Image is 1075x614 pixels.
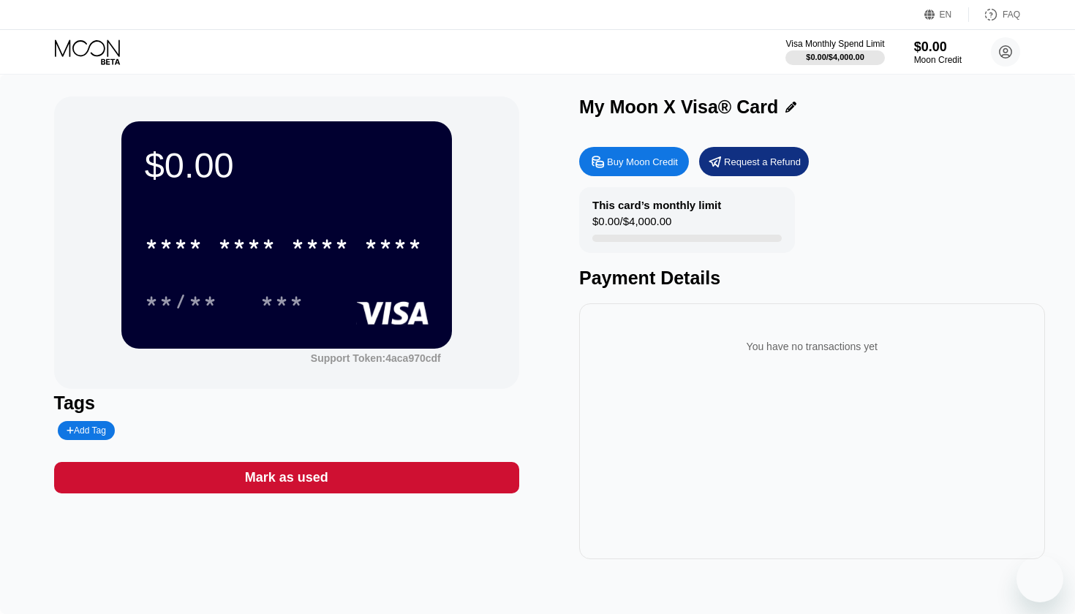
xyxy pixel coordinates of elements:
[699,147,809,176] div: Request a Refund
[607,156,678,168] div: Buy Moon Credit
[67,425,106,436] div: Add Tag
[54,393,520,414] div: Tags
[1003,10,1020,20] div: FAQ
[579,268,1045,289] div: Payment Details
[940,10,952,20] div: EN
[311,352,441,364] div: Support Token:4aca970cdf
[579,96,778,118] div: My Moon X Visa® Card
[54,462,520,493] div: Mark as used
[785,39,884,49] div: Visa Monthly Spend Limit
[914,39,962,65] div: $0.00Moon Credit
[245,469,328,486] div: Mark as used
[592,199,721,211] div: This card’s monthly limit
[58,421,115,440] div: Add Tag
[592,215,671,235] div: $0.00 / $4,000.00
[724,156,801,168] div: Request a Refund
[1016,556,1063,602] iframe: Button to launch messaging window
[969,7,1020,22] div: FAQ
[311,352,441,364] div: Support Token: 4aca970cdf
[914,39,962,55] div: $0.00
[591,326,1033,367] div: You have no transactions yet
[579,147,689,176] div: Buy Moon Credit
[924,7,969,22] div: EN
[785,39,884,65] div: Visa Monthly Spend Limit$0.00/$4,000.00
[806,53,864,61] div: $0.00 / $4,000.00
[145,145,429,186] div: $0.00
[914,55,962,65] div: Moon Credit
